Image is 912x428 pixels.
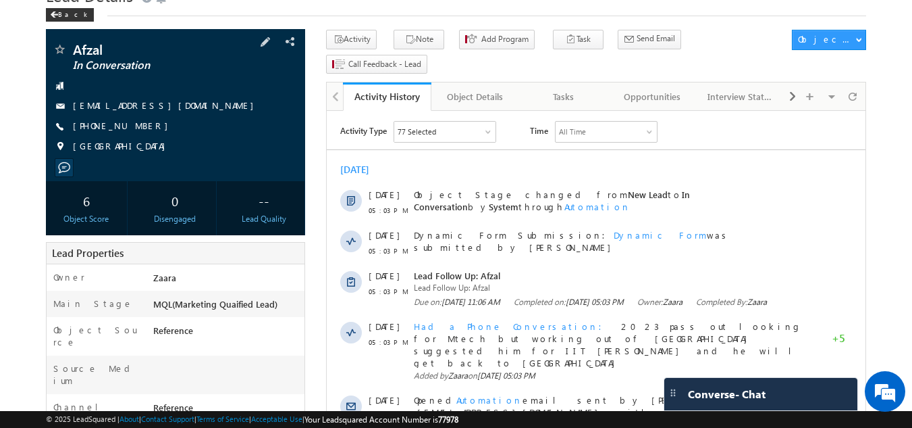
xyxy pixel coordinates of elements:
div: Back [46,8,94,22]
div: Object Actions [798,33,855,45]
span: 11:05 AM [42,358,82,371]
a: Opportunities [608,82,697,111]
div: Disengaged [138,213,213,225]
span: +1 [505,289,518,306]
span: New Lead [301,78,341,89]
span: Had a Phone Conversation [87,210,284,221]
div: Interview Status [707,89,773,105]
button: Activity [326,30,377,49]
span: Zaara [336,186,356,196]
span: Zaara [122,260,141,270]
span: 02:10 PM [42,299,82,311]
span: System [162,90,192,101]
span: Dynamic Form Submission: was submitted by [PERSON_NAME] [87,118,481,143]
span: 05:03 PM [42,93,82,105]
span: Automation [119,343,185,354]
a: [EMAIL_ADDRESS][DOMAIN_NAME] [73,99,261,111]
span: Add Program [481,33,529,45]
span: Due on: [87,185,173,197]
div: Reference [150,401,305,420]
span: [DATE] 11:06 AM [115,186,173,196]
div: Minimize live chat window [221,7,254,39]
div: 0 [138,188,213,213]
div: 77 Selected [71,15,109,27]
span: Object Stage changed from to by through [87,78,363,101]
span: [DATE] 05:03 PM [151,260,209,270]
span: . [87,295,469,331]
span: Activity Type [14,10,60,30]
a: Acceptable Use [251,414,302,423]
a: Contact Support [141,414,194,423]
span: [DATE] [42,343,72,355]
span: [GEOGRAPHIC_DATA] [73,140,172,153]
button: Send Email [618,30,681,49]
span: Lead Follow Up: Afzal [87,171,481,183]
em: Start Chat [184,332,245,350]
a: Activity History [343,82,431,111]
a: Object Details [431,82,520,111]
span: Time [203,10,221,30]
span: Welcome to the Executive MTech in VLSI Design - Your Journey Begins Now! [87,343,473,379]
button: Call Feedback - Lead [326,55,427,74]
span: In Conversation [87,78,363,101]
a: Terms of Service [196,414,249,423]
span: In Conversation [73,59,233,72]
div: -- [226,188,301,213]
span: Welcome to the Executive MTech in VLSI Design - Your Journey Begins Now! [87,295,469,331]
span: Automation [130,283,196,295]
span: [PHONE_NUMBER] [73,120,175,133]
span: Sent email with subject [87,343,340,354]
div: All Time [232,15,259,27]
span: Call Feedback - Lead [348,58,421,70]
span: Dynamic Form [287,118,380,130]
img: carter-drag [668,387,678,398]
span: Opened email sent by [PERSON_NAME]<[EMAIL_ADDRESS][DOMAIN_NAME]> with subject [87,283,413,307]
span: Added by on [87,259,481,271]
span: [DATE] [42,210,72,222]
span: Afzal [73,43,233,56]
div: by [PERSON_NAME]<[EMAIL_ADDRESS][DOMAIN_NAME]>. [87,343,481,390]
span: Completed on: [187,185,297,197]
a: Interview Status [697,82,785,111]
label: Owner [53,271,85,283]
span: Owner: [311,185,356,197]
div: Tasks [531,89,596,105]
textarea: Type your message and hit 'Enter' [18,125,246,320]
span: Lead Follow Up: Afzal [87,159,481,171]
div: Chat with us now [70,71,227,89]
span: 77978 [438,414,458,425]
div: Object Score [49,213,124,225]
div: [DATE] [14,53,57,65]
a: Tasks [520,82,608,111]
a: About [119,414,139,423]
button: Task [553,30,603,49]
button: Object Actions [792,30,866,50]
span: Lead Properties [52,246,124,260]
div: Activity History [353,90,421,103]
span: © 2025 LeadSquared | | | | | [46,413,458,426]
div: Opportunities [619,89,685,105]
span: 05:03 PM [42,134,82,146]
span: [DATE] [42,159,72,171]
a: Back [46,7,101,19]
span: Automation [238,90,304,101]
div: MQL(Marketing Quaified Lead) [150,298,305,316]
span: Dynamic Form Submission: was submitted by [PERSON_NAME] [87,402,481,427]
span: Completed By: [369,185,440,197]
div: Reference [150,324,305,343]
span: [DATE] [42,283,72,295]
div: Lead Quality [226,213,301,225]
span: Dynamic Form [287,402,380,414]
label: Main Stage [53,298,133,310]
span: 2023 pass out looking for Mtech but working out of [GEOGRAPHIC_DATA] suggested him for IIT [PERSO... [87,210,475,258]
span: Zaara [421,186,440,196]
img: d_60004797649_company_0_60004797649 [23,71,57,89]
span: Zaara [153,272,176,283]
div: Sales Activity,Program,Email Bounced,Email Link Clicked,Email Marked Spam & 72 more.. [68,11,169,31]
button: Note [394,30,444,49]
span: [DATE] 05:03 PM [239,186,297,196]
span: [DATE] [42,118,72,130]
button: Add Program [459,30,535,49]
label: Source Medium [53,362,140,387]
label: Channel [53,401,109,413]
